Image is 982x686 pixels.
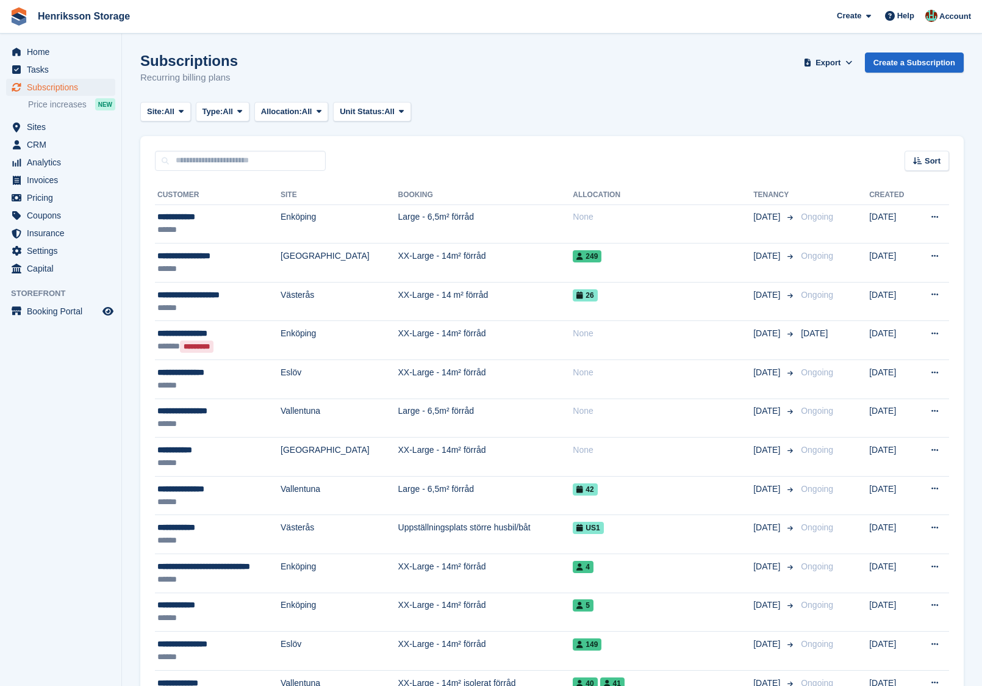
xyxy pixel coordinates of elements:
td: [DATE] [869,554,915,593]
div: None [573,327,753,340]
span: Create [837,10,861,22]
span: [DATE] [753,483,783,496]
p: Recurring billing plans [140,71,238,85]
td: XX-Large - 14m² förråd [398,632,573,671]
a: menu [6,154,115,171]
span: [DATE] [753,327,783,340]
td: Enköping [281,593,398,632]
a: menu [6,260,115,277]
span: [DATE] [753,599,783,612]
a: menu [6,242,115,259]
span: Analytics [27,154,100,171]
td: Enköping [281,204,398,244]
a: Price increases NEW [28,98,115,111]
span: [DATE] [753,405,783,417]
a: Create a Subscription [865,52,964,73]
button: Unit Status: All [333,102,410,122]
span: All [164,106,174,118]
td: [DATE] [869,244,915,283]
a: menu [6,79,115,96]
span: Ongoing [801,639,833,649]
span: All [384,106,395,118]
span: Booking Portal [27,303,100,320]
td: XX-Large - 14m² förråd [398,321,573,360]
td: Uppställningsplats större husbil/båt [398,515,573,554]
td: Enköping [281,554,398,593]
img: stora-icon-8386f47178a22dfd0bd8f6a31ec36ba5ce8667c1dd55bd0f319d3a0aa187defe.svg [10,7,28,26]
span: Ongoing [801,600,833,610]
td: XX-Large - 14m² förråd [398,360,573,399]
td: Large - 6,5m² förråd [398,399,573,438]
a: Henriksson Storage [33,6,135,26]
a: menu [6,171,115,189]
span: Home [27,43,100,60]
span: [DATE] [753,289,783,301]
span: Ongoing [801,251,833,261]
th: Customer [155,186,281,205]
td: Large - 6,5m² förråd [398,204,573,244]
th: Site [281,186,398,205]
td: [DATE] [869,476,915,515]
span: 149 [573,638,601,651]
td: [GEOGRAPHIC_DATA] [281,438,398,477]
span: Tasks [27,61,100,78]
span: Ongoing [801,212,833,222]
span: Insurance [27,225,100,242]
span: US1 [573,522,603,534]
a: menu [6,207,115,224]
span: Ongoing [801,522,833,532]
div: None [573,211,753,223]
th: Allocation [573,186,753,205]
div: None [573,405,753,417]
span: [DATE] [801,328,828,338]
button: Allocation: All [254,102,329,122]
td: [DATE] [869,632,915,671]
td: Enköping [281,321,398,360]
a: menu [6,118,115,135]
td: Västerås [281,515,398,554]
span: [DATE] [753,521,783,534]
div: NEW [95,98,115,110]
a: menu [6,43,115,60]
th: Booking [398,186,573,205]
span: Sites [27,118,100,135]
td: XX-Large - 14 m² förråd [398,282,573,321]
span: 4 [573,561,593,573]
span: Ongoing [801,290,833,300]
th: Tenancy [753,186,796,205]
span: [DATE] [753,211,783,223]
span: Subscriptions [27,79,100,96]
span: Invoices [27,171,100,189]
span: [DATE] [753,560,783,573]
td: [DATE] [869,204,915,244]
span: Ongoing [801,484,833,494]
td: [DATE] [869,360,915,399]
span: Price increases [28,99,87,110]
div: None [573,444,753,457]
span: 42 [573,483,597,496]
h1: Subscriptions [140,52,238,69]
td: Large - 6,5m² förråd [398,476,573,515]
span: All [223,106,233,118]
a: menu [6,303,115,320]
span: Type: [202,106,223,118]
td: [DATE] [869,399,915,438]
span: 5 [573,599,593,612]
a: Preview store [101,304,115,319]
td: [DATE] [869,593,915,632]
span: [DATE] [753,366,783,379]
span: CRM [27,136,100,153]
td: [DATE] [869,282,915,321]
button: Export [801,52,855,73]
span: Ongoing [801,406,833,416]
td: XX-Large - 14m² förråd [398,438,573,477]
span: Storefront [11,287,121,300]
button: Site: All [140,102,191,122]
span: Ongoing [801,445,833,455]
td: [DATE] [869,321,915,360]
span: [DATE] [753,444,783,457]
td: XX-Large - 14m² förråd [398,593,573,632]
img: Isak Martinelle [925,10,937,22]
span: Pricing [27,189,100,206]
span: 249 [573,250,601,262]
